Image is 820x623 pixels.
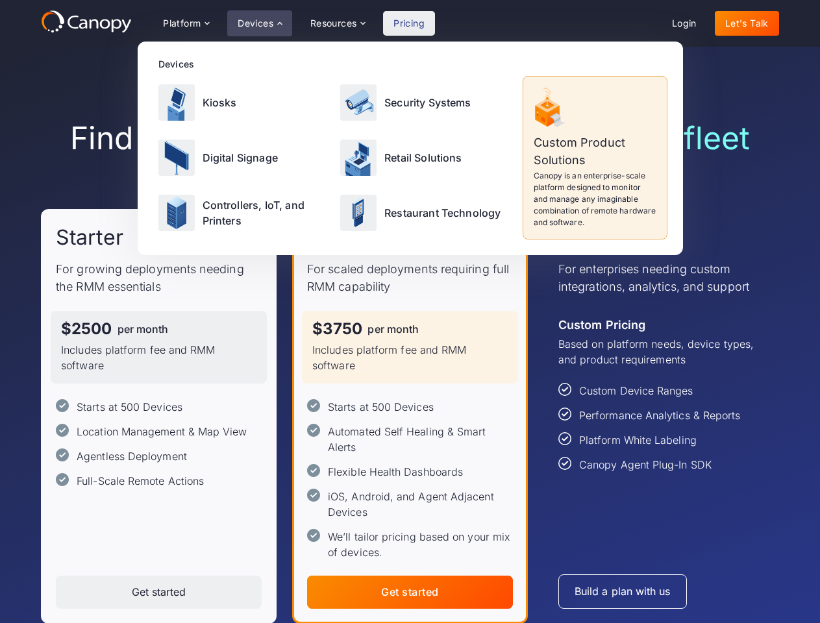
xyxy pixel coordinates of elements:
[579,432,697,448] div: Platform White Labeling
[335,76,515,128] a: Security Systems
[132,586,186,598] div: Get started
[77,448,187,464] div: Agentless Deployment
[312,321,362,337] div: $3750
[77,399,182,415] div: Starts at 500 Devices
[153,187,333,239] a: Controllers, IoT, and Printers
[335,187,515,239] a: Restaurant Technology
[383,11,435,36] a: Pricing
[118,324,169,334] div: per month
[153,10,219,36] div: Platform
[56,260,262,295] p: For growing deployments needing the RMM essentials
[307,260,513,295] p: For scaled deployments requiring full RMM capability
[328,424,513,455] div: Automated Self Healing & Smart Alerts
[238,19,273,28] div: Devices
[56,576,262,609] a: Get started
[203,197,328,228] p: Controllers, IoT, and Printers
[534,170,656,228] p: Canopy is an enterprise-scale platform designed to monitor and manage any imaginable combination ...
[300,10,375,36] div: Resources
[158,57,667,71] div: Devices
[335,131,515,184] a: Retail Solutions
[523,76,667,239] a: Custom Product SolutionsCanopy is an enterprise-scale platform designed to monitor and manage any...
[163,19,201,28] div: Platform
[77,473,204,489] div: Full-Scale Remote Actions
[328,464,463,480] div: Flexible Health Dashboards
[328,399,434,415] div: Starts at 500 Devices
[203,95,237,110] p: Kiosks
[715,11,779,36] a: Let's Talk
[227,10,292,36] div: Devices
[328,489,513,520] div: iOS, Android, and Agent Adjacent Devices
[575,585,671,598] div: Build a plan with us
[579,457,712,472] div: Canopy Agent Plug-In SDK
[61,321,112,337] div: $2500
[384,95,471,110] p: Security Systems
[56,224,123,251] h2: Starter
[61,342,256,373] p: Includes platform fee and RMM software
[310,19,357,28] div: Resources
[153,131,333,184] a: Digital Signage
[384,150,462,165] p: Retail Solutions
[384,205,501,221] p: Restaurant Technology
[153,76,333,128] a: Kiosks
[328,529,513,560] div: We’ll tailor pricing based on your mix of devices.
[381,586,438,598] div: Get started
[558,574,687,609] a: Build a plan with us
[579,383,693,398] div: Custom Device Ranges
[534,134,656,169] p: Custom Product Solutions
[558,316,645,334] div: Custom Pricing
[579,408,740,423] div: Performance Analytics & Reports
[662,11,707,36] a: Login
[138,42,683,255] nav: Devices
[41,119,779,157] h1: Find the right plan for
[558,260,764,295] p: For enterprises needing custom integrations, analytics, and support
[312,342,508,373] p: Includes platform fee and RMM software
[77,424,247,439] div: Location Management & Map View
[558,336,764,367] p: Based on platform needs, device types, and product requirements
[367,324,419,334] div: per month
[203,150,278,165] p: Digital Signage
[307,576,513,609] a: Get started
